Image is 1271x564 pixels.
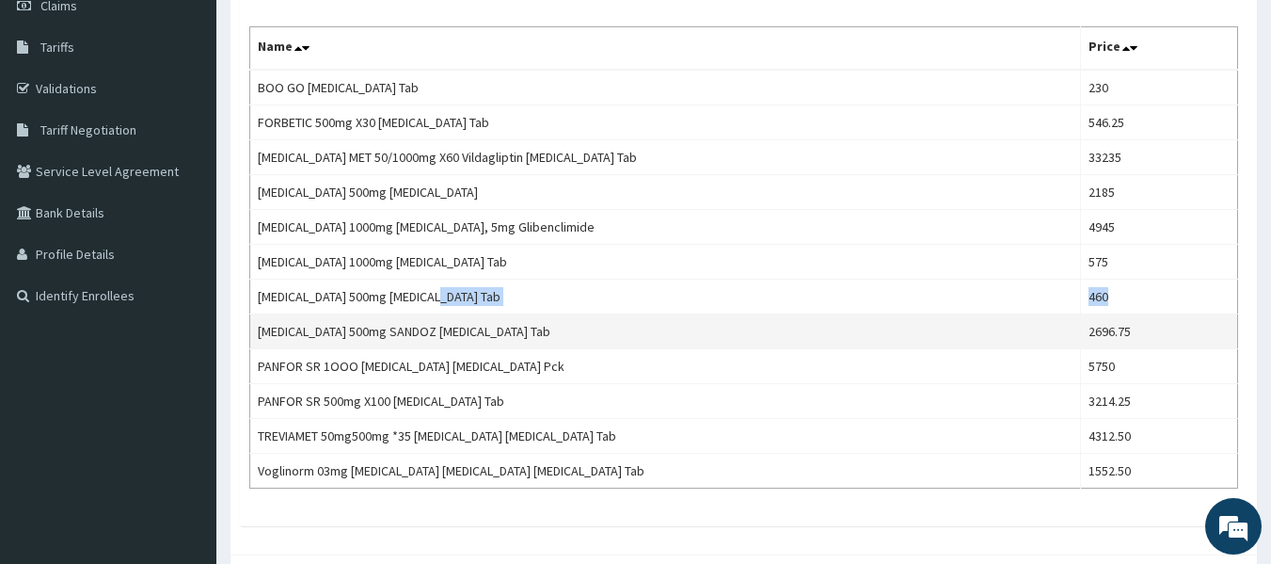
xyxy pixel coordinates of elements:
td: FORBETIC 500mg X30 [MEDICAL_DATA] Tab [250,105,1081,140]
td: BOO GO [MEDICAL_DATA] Tab [250,70,1081,105]
td: 4312.50 [1080,419,1237,454]
th: Price [1080,27,1237,71]
td: PANFOR SR 1OOO [MEDICAL_DATA] [MEDICAL_DATA] Pck [250,349,1081,384]
td: 546.25 [1080,105,1237,140]
span: Tariff Negotiation [40,121,136,138]
div: Chat with us now [98,105,316,130]
td: [MEDICAL_DATA] 1000mg [MEDICAL_DATA], 5mg Glibenclimide [250,210,1081,245]
td: [MEDICAL_DATA] 1000mg [MEDICAL_DATA] Tab [250,245,1081,280]
td: 3214.25 [1080,384,1237,419]
td: [MEDICAL_DATA] 500mg [MEDICAL_DATA] Tab [250,280,1081,314]
span: Tariffs [40,39,74,56]
span: We're online! [109,165,260,355]
td: [MEDICAL_DATA] 500mg SANDOZ [MEDICAL_DATA] Tab [250,314,1081,349]
img: d_794563401_company_1708531726252_794563401 [35,94,76,141]
td: [MEDICAL_DATA] MET 50/1000mg X60 Vildagliptin [MEDICAL_DATA] Tab [250,140,1081,175]
td: [MEDICAL_DATA] 500mg [MEDICAL_DATA] [250,175,1081,210]
td: 230 [1080,70,1237,105]
td: 4945 [1080,210,1237,245]
td: 5750 [1080,349,1237,384]
div: Minimize live chat window [309,9,354,55]
td: PANFOR SR 500mg X100 [MEDICAL_DATA] Tab [250,384,1081,419]
td: 1552.50 [1080,454,1237,489]
td: 575 [1080,245,1237,280]
td: 2185 [1080,175,1237,210]
textarea: Type your message and hit 'Enter' [9,369,358,435]
td: 2696.75 [1080,314,1237,349]
td: TREVIAMET 50mg500mg *35 [MEDICAL_DATA] [MEDICAL_DATA] Tab [250,419,1081,454]
td: 33235 [1080,140,1237,175]
td: Voglinorm 03mg [MEDICAL_DATA] [MEDICAL_DATA] [MEDICAL_DATA] Tab [250,454,1081,489]
th: Name [250,27,1081,71]
td: 460 [1080,280,1237,314]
